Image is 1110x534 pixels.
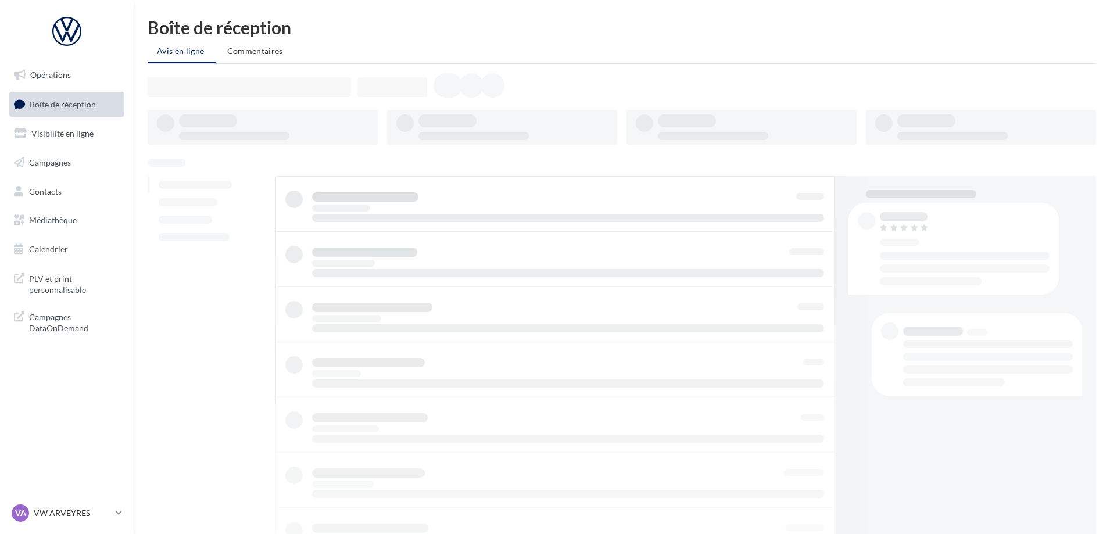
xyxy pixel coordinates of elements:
a: Contacts [7,180,127,204]
div: Boîte de réception [148,19,1096,36]
span: Commentaires [227,46,283,56]
a: Boîte de réception [7,92,127,117]
a: Campagnes DataOnDemand [7,304,127,339]
span: VA [15,507,26,519]
a: Médiathèque [7,208,127,232]
a: Campagnes [7,150,127,175]
a: Opérations [7,63,127,87]
a: Visibilité en ligne [7,121,127,146]
span: Médiathèque [29,215,77,225]
span: Campagnes [29,157,71,167]
a: VA VW ARVEYRES [9,502,124,524]
span: Campagnes DataOnDemand [29,309,120,334]
span: Calendrier [29,244,68,254]
a: PLV et print personnalisable [7,266,127,300]
span: PLV et print personnalisable [29,271,120,296]
span: Visibilité en ligne [31,128,94,138]
span: Opérations [30,70,71,80]
p: VW ARVEYRES [34,507,111,519]
span: Contacts [29,186,62,196]
a: Calendrier [7,237,127,261]
span: Boîte de réception [30,99,96,109]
